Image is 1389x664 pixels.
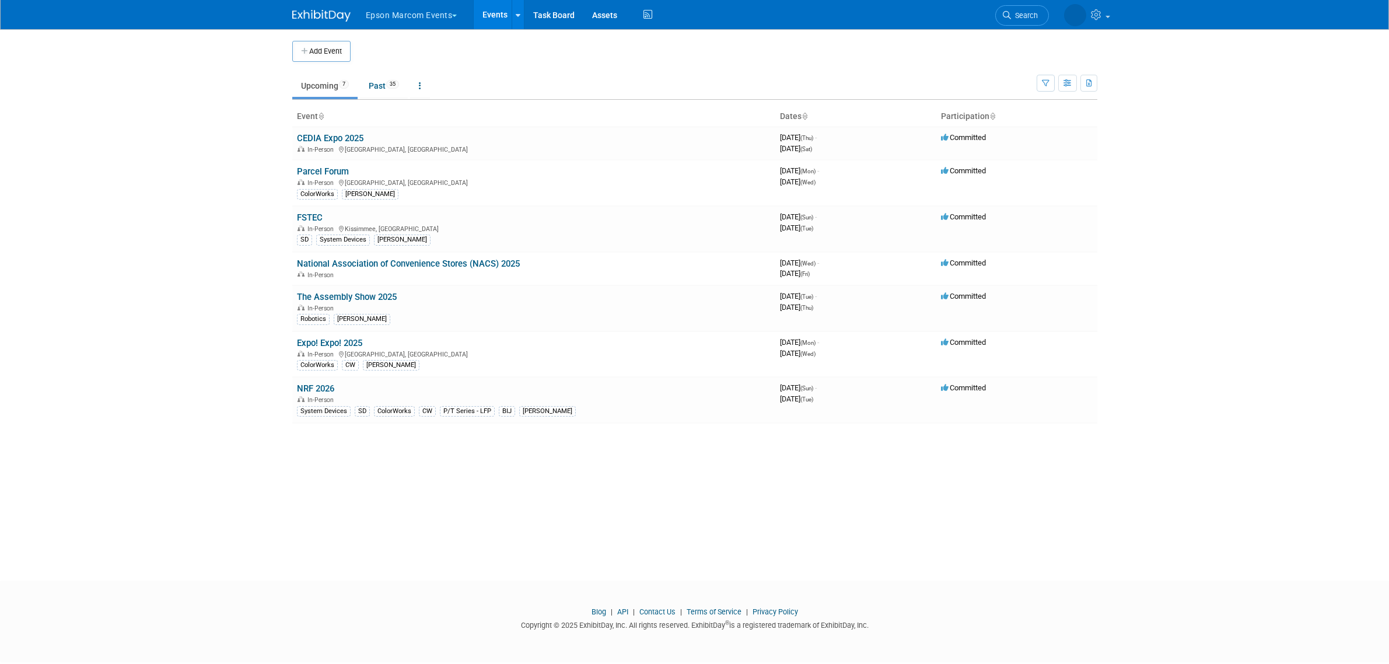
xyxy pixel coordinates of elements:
[780,166,819,175] span: [DATE]
[780,303,813,312] span: [DATE]
[297,166,349,177] a: Parcel Forum
[800,214,813,221] span: (Sun)
[297,314,330,324] div: Robotics
[780,144,812,153] span: [DATE]
[995,5,1049,26] a: Search
[800,271,810,277] span: (Fri)
[298,305,305,310] img: In-Person Event
[608,607,615,616] span: |
[292,41,351,62] button: Add Event
[800,146,812,152] span: (Sat)
[775,107,936,127] th: Dates
[297,349,771,358] div: [GEOGRAPHIC_DATA], [GEOGRAPHIC_DATA]
[800,351,816,357] span: (Wed)
[307,225,337,233] span: In-Person
[298,146,305,152] img: In-Person Event
[297,360,338,371] div: ColorWorks
[941,166,986,175] span: Committed
[298,271,305,277] img: In-Person Event
[800,135,813,141] span: (Thu)
[297,235,312,245] div: SD
[780,258,819,267] span: [DATE]
[743,607,751,616] span: |
[342,189,398,200] div: [PERSON_NAME]
[800,293,813,300] span: (Tue)
[800,340,816,346] span: (Mon)
[800,225,813,232] span: (Tue)
[780,338,819,347] span: [DATE]
[815,133,817,142] span: -
[297,292,397,302] a: The Assembly Show 2025
[630,607,638,616] span: |
[334,314,390,324] div: [PERSON_NAME]
[419,406,436,417] div: CW
[780,394,813,403] span: [DATE]
[780,349,816,358] span: [DATE]
[297,223,771,233] div: Kissimmee, [GEOGRAPHIC_DATA]
[298,179,305,185] img: In-Person Event
[297,133,363,144] a: CEDIA Expo 2025
[800,179,816,186] span: (Wed)
[1011,11,1038,20] span: Search
[753,607,798,616] a: Privacy Policy
[297,177,771,187] div: [GEOGRAPHIC_DATA], [GEOGRAPHIC_DATA]
[297,144,771,153] div: [GEOGRAPHIC_DATA], [GEOGRAPHIC_DATA]
[800,305,813,311] span: (Thu)
[292,10,351,22] img: ExhibitDay
[374,406,415,417] div: ColorWorks
[307,271,337,279] span: In-Person
[800,396,813,403] span: (Tue)
[780,212,817,221] span: [DATE]
[342,360,359,371] div: CW
[307,146,337,153] span: In-Person
[298,396,305,402] img: In-Person Event
[677,607,685,616] span: |
[298,225,305,231] img: In-Person Event
[316,235,370,245] div: System Devices
[318,111,324,121] a: Sort by Event Name
[725,620,729,626] sup: ®
[297,258,520,269] a: National Association of Convenience Stores (NACS) 2025
[298,351,305,357] img: In-Person Event
[800,168,816,174] span: (Mon)
[355,406,370,417] div: SD
[817,166,819,175] span: -
[817,338,819,347] span: -
[815,292,817,300] span: -
[941,212,986,221] span: Committed
[297,189,338,200] div: ColorWorks
[780,269,810,278] span: [DATE]
[780,292,817,300] span: [DATE]
[307,396,337,404] span: In-Person
[617,607,628,616] a: API
[297,338,362,348] a: Expo! Expo! 2025
[780,223,813,232] span: [DATE]
[297,383,334,394] a: NRF 2026
[780,133,817,142] span: [DATE]
[802,111,807,121] a: Sort by Start Date
[499,406,515,417] div: BIJ
[307,179,337,187] span: In-Person
[800,385,813,392] span: (Sun)
[292,107,775,127] th: Event
[780,383,817,392] span: [DATE]
[817,258,819,267] span: -
[592,607,606,616] a: Blog
[815,212,817,221] span: -
[292,75,358,97] a: Upcoming7
[307,351,337,358] span: In-Person
[989,111,995,121] a: Sort by Participation Type
[519,406,576,417] div: [PERSON_NAME]
[936,107,1097,127] th: Participation
[780,177,816,186] span: [DATE]
[386,80,399,89] span: 35
[941,383,986,392] span: Committed
[440,406,495,417] div: P/T Series - LFP
[374,235,431,245] div: [PERSON_NAME]
[941,133,986,142] span: Committed
[941,258,986,267] span: Committed
[639,607,676,616] a: Contact Us
[687,607,741,616] a: Terms of Service
[941,338,986,347] span: Committed
[941,292,986,300] span: Committed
